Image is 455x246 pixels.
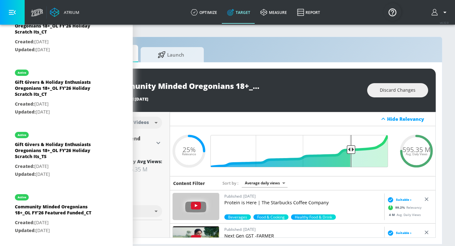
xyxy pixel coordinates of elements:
div: Videos [130,120,152,125]
div: active [18,196,26,199]
div: 99.2% [224,214,251,220]
span: Suitable › [396,197,411,202]
div: 32.0% [291,214,336,220]
span: Launch [147,47,195,62]
p: Protein is Here | The Starbucks Coffee Company [224,200,382,206]
a: Target [222,1,255,24]
div: Relevancy [386,203,422,212]
div: activeCommunity Minded Oregonians 18+_OL FY'26 Featured Funded_CTCreated:[DATE]Updated:[DATE] [10,188,123,239]
p: Published: [DATE] [224,226,382,233]
span: 25% [183,146,196,153]
span: Created: [15,219,34,225]
div: 70.3% [253,214,288,220]
div: Suitable › [386,196,411,203]
div: Hide Relevancy [387,116,432,122]
p: [DATE] [15,46,103,54]
div: Atrium [61,9,79,15]
span: Relevance [182,153,196,156]
div: activeGift Givers & Holiday Enthusiasts Oregonians 18+_OL FY'26 Holiday Scratch Its_CTCreated:[DA... [10,63,123,120]
button: Open Resource Center [384,3,401,21]
div: activeGift Givers & Holiday Enthusiasts Oregonians 18+_OL FY'26 Holiday Scratch Its_TSCreated:[DA... [10,126,123,183]
div: Gift Givers & Holiday Enthusiasts Oregonians 18+_OL FY'26 Holiday Scratch Its_TS [15,141,103,163]
span: Beverages [224,214,251,220]
div: Daily Avg Views: [124,158,162,164]
p: [DATE] [15,227,103,235]
span: Suitable › [396,231,411,235]
span: Updated: [15,109,36,115]
div: Suitable › [386,230,411,236]
div: Community Minded Oregonians 18+_OL FY'26 Featured Funded_CT [15,204,103,219]
span: [DATE] [135,96,148,102]
span: Discard Changes [380,86,416,94]
a: Published: [DATE]Protein is Here | The Starbucks Coffee Company [224,193,382,214]
div: SL Gift Givers & Holiday Enthusiasts Oregonians 18+_OL FY'26 Holiday Scratch Its_CTCreated:[DATE]... [10,1,123,58]
a: optimize [186,1,222,24]
p: [DATE] [15,163,103,170]
span: Sort by [222,180,239,186]
span: 4 M [389,212,397,217]
span: Updated: [15,171,36,177]
p: [DATE] [15,219,103,227]
div: Average daily views [242,179,288,187]
div: active [18,71,26,74]
p: Next Gen GST -FARMER [224,233,382,239]
span: Created: [15,39,34,45]
img: _HFzWi-ViCs [173,193,219,220]
p: [DATE] [15,38,103,46]
div: Hide Relevancy [170,112,435,126]
h6: Content Filter [173,180,205,186]
p: [DATE] [15,108,103,116]
span: Food & Cooking [253,214,288,220]
div: Last Updated: [109,96,361,102]
div: Avg. Daily Views [386,212,421,217]
div: 595.35 M [124,165,162,173]
span: Updated: [15,227,36,233]
div: SL Gift Givers & Holiday Enthusiasts Oregonians 18+_OL FY'26 Holiday Scratch Its_CT [15,17,103,38]
span: Created: [15,101,34,107]
span: 99.2 % [395,205,406,210]
span: 595.35 M [403,146,431,153]
div: active [18,133,26,137]
span: Healthy Food & Drink [291,214,336,220]
input: Final Threshold [214,135,391,167]
div: Gift Givers & Holiday Enthusiasts Oregonians 18+_OL FY'26 Holiday Scratch Its_CT [15,79,103,100]
a: Atrium [50,8,79,17]
a: measure [255,1,292,24]
span: Updated: [15,46,36,52]
span: Avg. Daily Views [406,153,428,156]
button: Discard Changes [367,83,428,97]
p: [DATE] [15,170,103,178]
div: Relevancy [386,236,422,245]
span: v 4.32.0 [440,21,449,24]
p: Published: [DATE] [224,193,382,200]
a: Report [292,1,325,24]
p: [DATE] [15,100,103,108]
span: Created: [15,163,34,169]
